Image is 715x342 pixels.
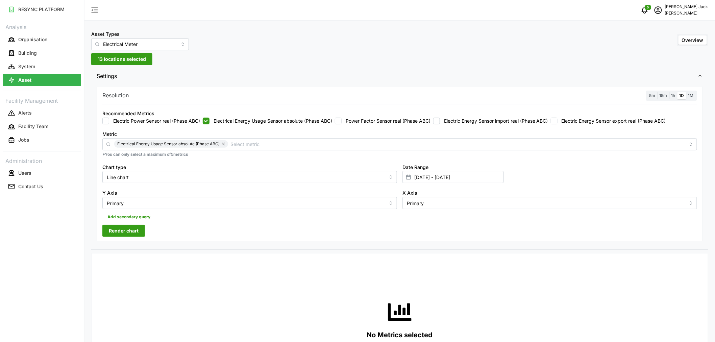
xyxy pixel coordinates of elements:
[18,6,65,13] p: RESYNC PLATFORM
[18,109,32,116] p: Alerts
[102,130,117,138] label: Metric
[91,30,120,38] label: Asset Types
[18,77,31,83] p: Asset
[18,123,48,130] p: Facility Team
[3,33,81,46] button: Organisation
[3,60,81,73] button: System
[688,93,694,98] span: 1M
[97,68,698,84] span: Settings
[3,74,81,86] button: Asset
[649,93,656,98] span: 5m
[3,60,81,73] a: System
[3,180,81,193] button: Contact Us
[3,22,81,31] p: Analysis
[3,133,81,147] a: Jobs
[660,93,667,98] span: 15m
[402,171,504,183] input: Select date range
[118,140,220,148] span: Electrical Energy Usage Sensor absolute (Phase ABC)
[102,152,697,157] p: *You can only select a maximum of 5 metrics
[3,73,81,87] a: Asset
[102,212,155,222] button: Add secondary query
[18,63,35,70] p: System
[3,180,81,193] a: Contact Us
[91,53,152,65] button: 13 locations selected
[102,189,117,197] label: Y Axis
[107,212,150,222] span: Add secondary query
[3,121,81,133] button: Facility Team
[367,329,433,341] p: No Metrics selected
[18,183,43,190] p: Contact Us
[3,3,81,16] button: RESYNC PLATFORM
[3,120,81,133] a: Facility Team
[665,10,708,17] p: [PERSON_NAME]
[3,95,81,105] p: Facility Management
[3,167,81,179] button: Users
[109,118,200,124] label: Electric Power Sensor real (Phase ABC)
[102,225,145,237] button: Render chart
[3,46,81,60] a: Building
[102,197,397,209] input: Select Y axis
[18,170,31,176] p: Users
[342,118,430,124] label: Power Factor Sensor real (Phase ABC)
[102,110,154,117] div: Recommended Metrics
[402,164,428,171] label: Date Range
[3,106,81,120] a: Alerts
[102,171,397,183] input: Select chart type
[91,84,708,250] div: Settings
[558,118,666,124] label: Electric Energy Sensor export real (Phase ABC)
[671,93,675,98] span: 1h
[98,53,146,65] span: 13 locations selected
[665,4,708,10] p: [PERSON_NAME] Jack
[231,140,685,148] input: Select metric
[402,197,697,209] input: Select X axis
[3,134,81,146] button: Jobs
[209,118,332,124] label: Electrical Energy Usage Sensor absolute (Phase ABC)
[91,68,708,84] button: Settings
[102,164,126,171] label: Chart type
[402,189,417,197] label: X Axis
[440,118,548,124] label: Electric Energy Sensor import real (Phase ABC)
[638,3,651,17] button: notifications
[18,137,29,143] p: Jobs
[680,93,684,98] span: 1D
[18,36,47,43] p: Organisation
[3,166,81,180] a: Users
[651,3,665,17] button: schedule
[682,37,704,43] span: Overview
[18,50,37,56] p: Building
[109,225,139,237] span: Render chart
[3,155,81,165] p: Administration
[3,47,81,59] button: Building
[102,91,129,100] p: Resolution
[647,5,649,10] span: 0
[3,107,81,119] button: Alerts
